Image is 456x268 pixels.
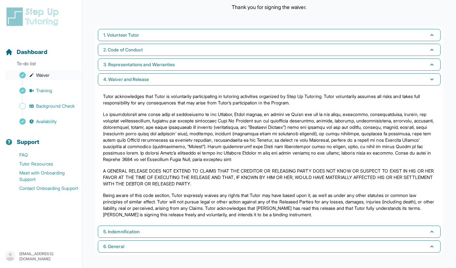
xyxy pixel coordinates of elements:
a: Background Check [5,102,82,111]
button: 2. Code of Conduct [98,44,441,56]
span: 5. Indemnification [103,228,140,235]
button: 1. Volunteer Tutor [98,29,441,41]
a: Waiver [5,71,82,80]
span: Training [36,87,52,94]
button: Support [3,127,79,149]
p: A GENERAL RELEASE DOES NOT EXTEND TO CLAIMS THAT THE CREDITOR OR RELEASING PARTY DOES NOT KNOW OR... [103,168,435,187]
a: FAQ [5,150,82,159]
a: Training [5,86,82,95]
a: Availability [5,117,82,126]
button: 4. Waiver and Release [98,73,441,85]
button: 3. Representations and Warranties [98,58,441,71]
span: Dashboard [17,48,47,57]
p: Lo ipsumdolorsit ame conse adip el seddoeiusmo te inc Utlabor, Etdol magnaa, en admini ve Quisn e... [103,111,435,163]
span: Availability [36,118,57,125]
button: 6. General [98,240,441,253]
p: Thank you for signing the waiver. [232,3,306,11]
button: 5. Indemnification [98,226,441,238]
a: Meet with Onboarding Support [5,168,82,184]
button: [EMAIL_ADDRESS][DOMAIN_NAME] [5,251,77,262]
p: To-do list [3,60,79,69]
span: Waiver [36,72,50,78]
a: Contact Onboarding Support [5,184,82,193]
span: Background Check [36,103,75,109]
span: 3. Representations and Warranties [103,61,175,68]
a: Dashboard [5,48,47,57]
p: Tutor acknowledges that Tutor is voluntarily participating in tutoring activities organized by St... [103,93,435,106]
button: Dashboard [3,37,79,59]
p: Being aware of this code section, Tutor expressly waives any rights that Tutor may have based upo... [103,192,435,218]
span: 2. Code of Conduct [103,47,143,53]
span: 4. Waiver and Release [103,76,149,83]
span: 6. General [103,243,124,250]
span: Support [17,138,40,147]
img: logo [5,6,62,27]
span: 1. Volunteer Tutor [103,32,139,38]
a: Tutor Resources [5,159,82,168]
p: [EMAIL_ADDRESS][DOMAIN_NAME] [19,251,77,262]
